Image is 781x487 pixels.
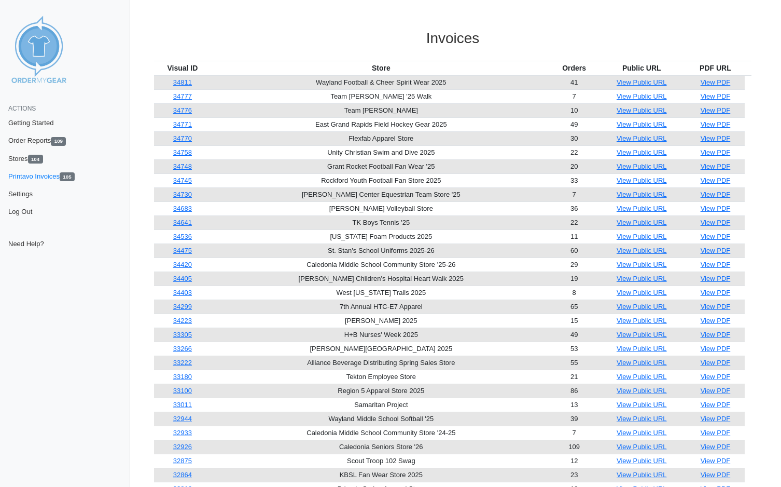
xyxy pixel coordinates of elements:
[551,286,597,300] td: 8
[617,233,667,240] a: View Public URL
[154,30,751,47] h3: Invoices
[617,331,667,339] a: View Public URL
[173,401,192,409] a: 33011
[173,205,192,212] a: 34683
[551,258,597,272] td: 29
[551,272,597,286] td: 19
[701,387,731,395] a: View PDF
[60,172,75,181] span: 105
[701,134,731,142] a: View PDF
[701,275,731,282] a: View PDF
[211,201,551,215] td: [PERSON_NAME] Volleyball Store
[173,373,192,381] a: 33180
[617,289,667,296] a: View Public URL
[173,163,192,170] a: 34748
[701,233,731,240] a: View PDF
[701,359,731,367] a: View PDF
[211,412,551,426] td: Wayland Middle School Softball '25
[701,106,731,114] a: View PDF
[551,215,597,229] td: 22
[701,443,731,451] a: View PDF
[551,468,597,482] td: 23
[211,159,551,173] td: Grant Rocket Football Fan Wear '25
[617,317,667,324] a: View Public URL
[617,387,667,395] a: View Public URL
[597,61,686,75] th: Public URL
[701,401,731,409] a: View PDF
[701,471,731,479] a: View PDF
[701,191,731,198] a: View PDF
[551,103,597,117] td: 10
[701,78,731,86] a: View PDF
[51,137,66,146] span: 109
[617,261,667,268] a: View Public URL
[211,258,551,272] td: Caledonia Middle School Community Store '25-26
[701,177,731,184] a: View PDF
[551,229,597,244] td: 11
[173,387,192,395] a: 33100
[173,233,192,240] a: 34536
[551,117,597,131] td: 49
[701,219,731,226] a: View PDF
[617,303,667,310] a: View Public URL
[617,345,667,353] a: View Public URL
[173,345,192,353] a: 33266
[617,148,667,156] a: View Public URL
[173,331,192,339] a: 33305
[617,106,667,114] a: View Public URL
[701,457,731,465] a: View PDF
[211,356,551,370] td: Alliance Beverage Distributing Spring Sales Store
[211,173,551,187] td: Rockford Youth Football Fan Store 2025
[701,429,731,437] a: View PDF
[617,219,667,226] a: View Public URL
[551,244,597,258] td: 60
[617,373,667,381] a: View Public URL
[211,215,551,229] td: TK Boys Tennis '25
[617,177,667,184] a: View Public URL
[211,342,551,356] td: [PERSON_NAME][GEOGRAPHIC_DATA] 2025
[551,440,597,454] td: 109
[617,359,667,367] a: View Public URL
[551,328,597,342] td: 49
[617,429,667,437] a: View Public URL
[211,426,551,440] td: Caledonia Middle School Community Store '24-25
[173,443,192,451] a: 32926
[211,454,551,468] td: Scout Troop 102 Swag
[701,261,731,268] a: View PDF
[173,317,192,324] a: 34223
[211,328,551,342] td: H+B Nurses' Week 2025
[686,61,745,75] th: PDF URL
[551,201,597,215] td: 36
[173,471,192,479] a: 32864
[551,370,597,384] td: 21
[173,261,192,268] a: 34420
[173,106,192,114] a: 34776
[551,454,597,468] td: 12
[701,163,731,170] a: View PDF
[617,191,667,198] a: View Public URL
[211,117,551,131] td: East Grand Rapids Field Hockey Gear 2025
[173,275,192,282] a: 34405
[617,120,667,128] a: View Public URL
[173,78,192,86] a: 34811
[211,131,551,145] td: Flexfab Apparel Store
[551,89,597,103] td: 7
[211,145,551,159] td: Unity Christian Swim and Dive 2025
[211,440,551,454] td: Caledonia Seniors Store '26
[211,229,551,244] td: [US_STATE] Foam Products 2025
[154,61,211,75] th: Visual ID
[617,457,667,465] a: View Public URL
[173,415,192,423] a: 32944
[617,471,667,479] a: View Public URL
[211,300,551,314] td: 7th Annual HTC-E7 Apparel
[701,415,731,423] a: View PDF
[551,342,597,356] td: 53
[551,426,597,440] td: 7
[173,359,192,367] a: 33222
[211,244,551,258] td: St. Stan's School Uniforms 2025-26
[617,92,667,100] a: View Public URL
[211,370,551,384] td: Tekton Employee Store
[211,314,551,328] td: [PERSON_NAME] 2025
[173,177,192,184] a: 34745
[173,429,192,437] a: 32933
